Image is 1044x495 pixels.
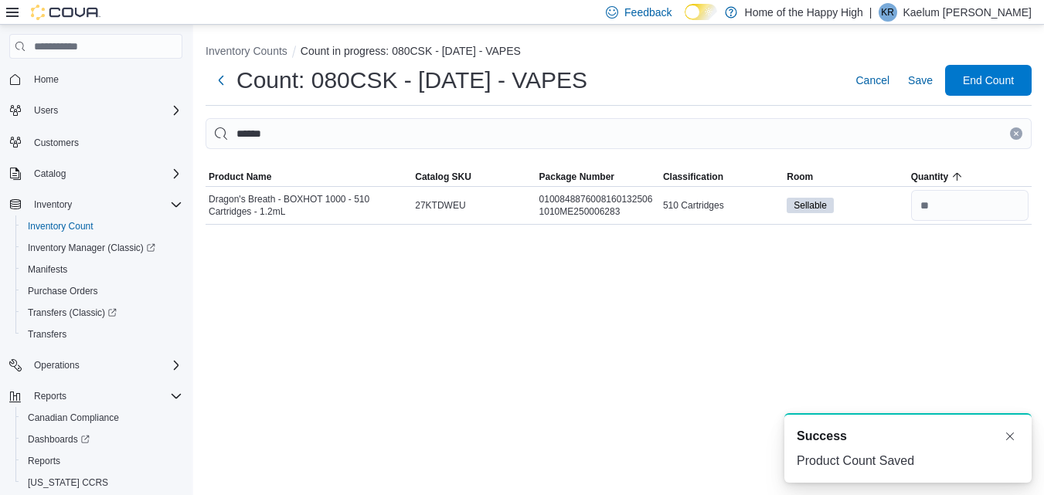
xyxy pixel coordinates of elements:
[34,104,58,117] span: Users
[28,101,64,120] button: Users
[28,164,72,183] button: Catalog
[849,65,896,96] button: Cancel
[28,220,94,232] span: Inventory Count
[536,190,660,221] div: 01008488760081601325061010ME250006283
[3,100,189,121] button: Users
[3,68,189,90] button: Home
[15,259,189,280] button: Manifests
[945,65,1032,96] button: End Count
[206,65,236,96] button: Next
[855,73,889,88] span: Cancel
[34,359,80,371] span: Operations
[415,171,471,183] span: Catalog SKU
[3,385,189,407] button: Reports
[15,429,189,450] a: Dashboards
[22,217,100,236] a: Inventory Count
[15,280,189,302] button: Purchase Orders
[624,5,672,20] span: Feedback
[22,409,125,427] a: Canadian Compliance
[879,3,897,22] div: Kaelum Rudy
[301,45,521,57] button: Count in progress: 080CSK - [DATE] - VAPES
[15,215,189,237] button: Inventory Count
[22,303,182,322] span: Transfers (Classic)
[34,168,66,180] span: Catalog
[22,282,182,300] span: Purchase Orders
[28,70,65,89] a: Home
[908,73,933,88] span: Save
[660,168,784,186] button: Classification
[28,433,90,446] span: Dashboards
[28,101,182,120] span: Users
[28,195,182,214] span: Inventory
[15,324,189,345] button: Transfers
[22,303,123,322] a: Transfers (Classic)
[685,4,717,20] input: Dark Mode
[22,239,162,257] a: Inventory Manager (Classic)
[31,5,100,20] img: Cova
[28,164,182,183] span: Catalog
[34,390,66,402] span: Reports
[869,3,872,22] p: |
[22,260,182,279] span: Manifests
[206,43,1032,62] nav: An example of EuiBreadcrumbs
[3,194,189,215] button: Inventory
[881,3,894,22] span: KR
[28,328,66,341] span: Transfers
[28,132,182,151] span: Customers
[787,198,834,213] span: Sellable
[206,168,412,186] button: Product Name
[22,239,182,257] span: Inventory Manager (Classic)
[787,171,813,183] span: Room
[685,20,685,21] span: Dark Mode
[28,387,182,405] span: Reports
[1001,427,1019,446] button: Dismiss toast
[236,65,587,96] h1: Count: 080CSK - [DATE] - VAPES
[15,450,189,472] button: Reports
[3,354,189,376] button: Operations
[794,198,827,212] span: Sellable
[539,171,614,183] span: Package Number
[22,473,182,492] span: Washington CCRS
[412,168,536,186] button: Catalog SKU
[3,131,189,153] button: Customers
[206,118,1032,149] input: This is a search bar. After typing your query, hit enter to filter the results lower in the page.
[28,455,60,467] span: Reports
[902,65,939,96] button: Save
[663,199,724,212] span: 510 Cartridges
[15,237,189,259] a: Inventory Manager (Classic)
[34,137,79,149] span: Customers
[22,282,104,300] a: Purchase Orders
[28,387,73,405] button: Reports
[797,452,1019,470] div: Product Count Saved
[15,407,189,429] button: Canadian Compliance
[34,198,72,211] span: Inventory
[797,427,1019,446] div: Notification
[415,199,465,212] span: 27KTDWEU
[22,430,96,449] a: Dashboards
[28,263,67,276] span: Manifests
[28,412,119,424] span: Canadian Compliance
[28,242,155,254] span: Inventory Manager (Classic)
[745,3,863,22] p: Home of the Happy High
[15,472,189,493] button: [US_STATE] CCRS
[22,409,182,427] span: Canadian Compliance
[908,168,1032,186] button: Quantity
[209,171,271,183] span: Product Name
[903,3,1032,22] p: Kaelum [PERSON_NAME]
[22,430,182,449] span: Dashboards
[28,356,86,375] button: Operations
[3,163,189,185] button: Catalog
[28,70,182,89] span: Home
[963,73,1014,88] span: End Count
[797,427,847,446] span: Success
[22,473,114,492] a: [US_STATE] CCRS
[911,171,949,183] span: Quantity
[34,73,59,86] span: Home
[22,452,66,470] a: Reports
[1010,127,1022,140] button: Clear input
[22,325,73,344] a: Transfers
[28,307,117,319] span: Transfers (Classic)
[28,476,108,489] span: [US_STATE] CCRS
[22,217,182,236] span: Inventory Count
[28,134,85,152] a: Customers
